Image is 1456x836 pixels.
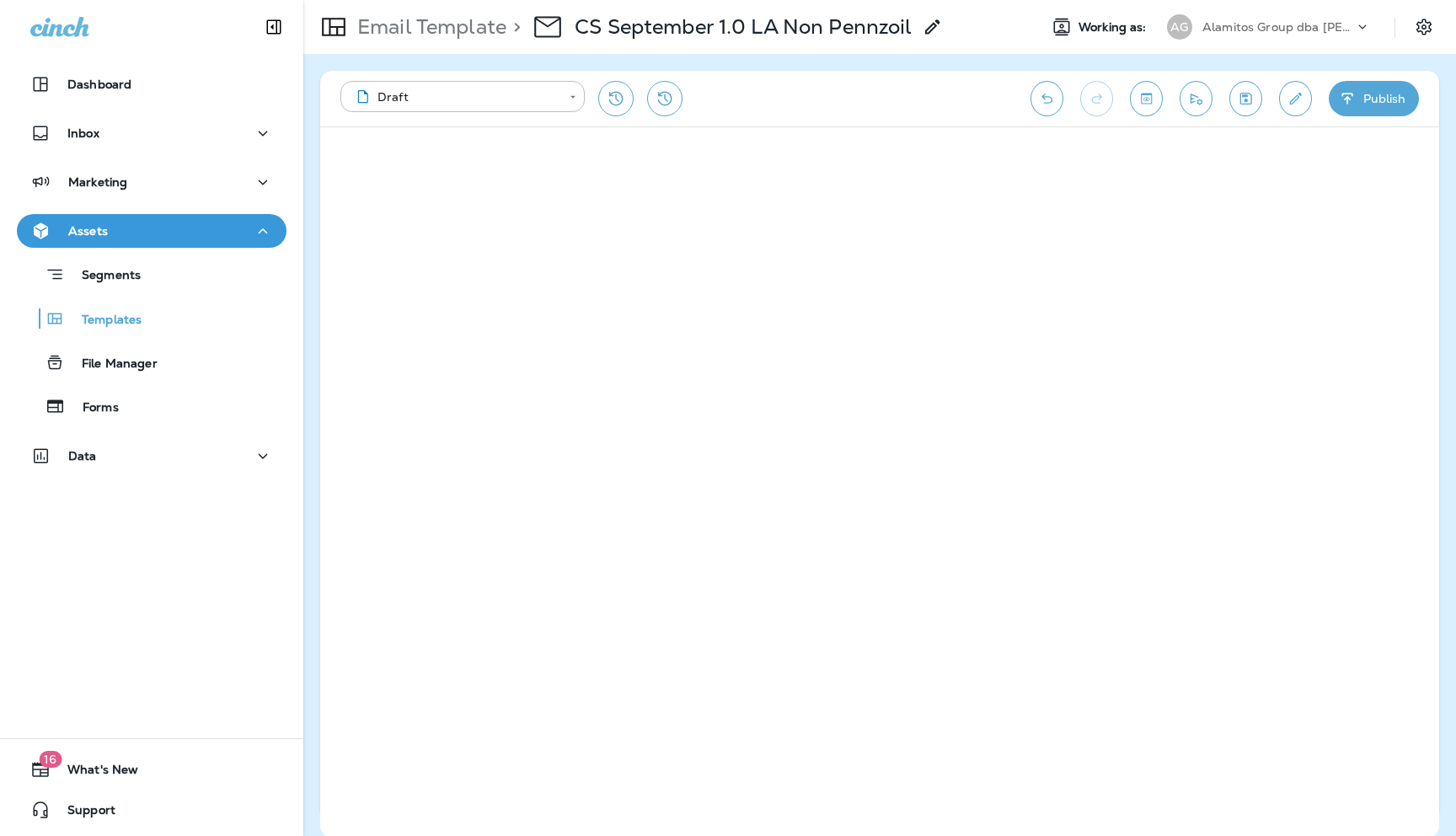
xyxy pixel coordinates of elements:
[51,763,138,783] span: What's New
[351,14,506,40] p: Email Template
[17,793,286,827] button: Support
[647,81,682,116] button: View Changelog
[1202,20,1354,34] p: Alamitos Group dba [PERSON_NAME]
[68,449,97,463] p: Data
[17,439,286,473] button: Data
[17,345,286,380] button: File Manager
[65,313,142,329] p: Templates
[1329,81,1419,116] button: Publish
[1229,81,1262,116] button: Save
[17,67,286,101] button: Dashboard
[65,356,158,372] p: File Manager
[1130,81,1163,116] button: Toggle preview
[352,88,558,105] div: Draft
[1279,81,1312,116] button: Edit details
[598,81,634,116] button: Restore from previous version
[17,256,286,292] button: Segments
[506,14,521,40] p: >
[250,10,297,44] button: Collapse Sidebar
[67,78,131,91] p: Dashboard
[17,165,286,199] button: Marketing
[51,803,115,823] span: Support
[1409,12,1439,42] button: Settings
[17,753,286,786] button: 16What's New
[39,751,62,768] span: 16
[65,268,141,285] p: Segments
[67,126,99,140] p: Inbox
[1180,81,1212,116] button: Send test email
[17,389,286,424] button: Forms
[66,400,119,416] p: Forms
[68,175,127,189] p: Marketing
[68,224,108,238] p: Assets
[1079,20,1150,35] span: Working as:
[1030,81,1063,116] button: Undo
[1167,14,1192,40] div: AG
[17,116,286,150] button: Inbox
[575,14,912,40] p: CS September 1.0 LA Non Pennzoil
[17,214,286,248] button: Assets
[17,301,286,336] button: Templates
